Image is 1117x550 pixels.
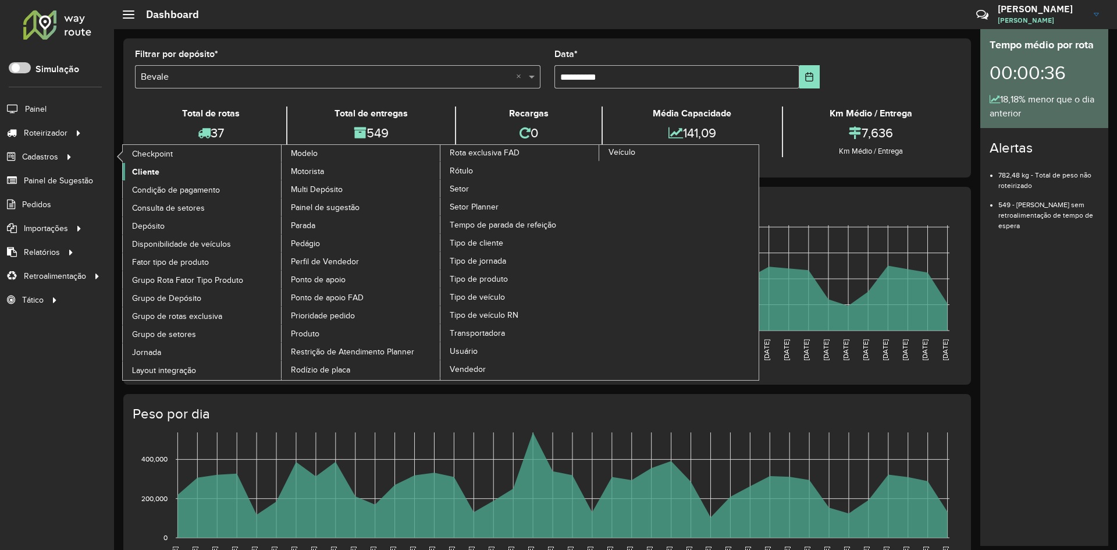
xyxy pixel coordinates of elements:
[970,2,995,27] a: Contato Rápido
[123,199,282,217] a: Consulta de setores
[22,198,51,211] span: Pedidos
[450,183,469,195] span: Setor
[291,346,414,358] span: Restrição de Atendimento Planner
[282,289,441,306] a: Ponto de apoio FAD
[440,288,600,306] a: Tipo de veículo
[440,145,759,380] a: Veículo
[133,406,959,423] h4: Peso por dia
[123,271,282,289] a: Grupo Rota Fator Tipo Produto
[450,345,478,357] span: Usuário
[123,181,282,198] a: Condição de pagamento
[998,15,1085,26] span: [PERSON_NAME]
[123,343,282,361] a: Jornada
[450,237,503,249] span: Tipo de cliente
[282,343,441,360] a: Restrição de Atendimento Planner
[450,219,556,231] span: Tempo de parada de refeição
[291,183,343,196] span: Multi Depósito
[132,166,159,178] span: Cliente
[290,120,451,146] div: 549
[786,120,956,146] div: 7,636
[132,184,220,196] span: Condição de pagamento
[123,163,282,180] a: Cliente
[282,253,441,270] a: Perfil de Vendedor
[132,238,231,250] span: Disponibilidade de veículos
[291,364,350,376] span: Rodízio de placa
[440,306,600,324] a: Tipo de veículo RN
[123,145,282,162] a: Checkpoint
[291,147,318,159] span: Modelo
[450,309,518,321] span: Tipo de veículo RN
[440,270,600,288] a: Tipo de produto
[998,191,1099,231] li: 549 - [PERSON_NAME] sem retroalimentação de tempo de espera
[516,70,526,84] span: Clear all
[25,103,47,115] span: Painel
[282,145,600,380] a: Rota exclusiva FAD
[123,325,282,343] a: Grupo de setores
[763,339,770,360] text: [DATE]
[291,328,319,340] span: Produto
[842,339,849,360] text: [DATE]
[459,120,599,146] div: 0
[990,140,1099,157] h4: Alertas
[132,202,205,214] span: Consulta de setores
[862,339,869,360] text: [DATE]
[291,256,359,268] span: Perfil de Vendedor
[132,148,173,160] span: Checkpoint
[132,346,161,359] span: Jornada
[132,310,222,322] span: Grupo de rotas exclusiva
[132,328,196,340] span: Grupo de setores
[282,217,441,234] a: Parada
[163,534,168,541] text: 0
[941,339,949,360] text: [DATE]
[291,237,320,250] span: Pedágio
[786,146,956,157] div: Km Médio / Entrega
[123,217,282,235] a: Depósito
[990,93,1099,120] div: 18,18% menor que o dia anterior
[132,364,196,377] span: Layout integração
[123,235,282,253] a: Disponibilidade de veículos
[291,310,355,322] span: Prioridade pedido
[291,165,324,178] span: Motorista
[282,198,441,216] a: Painel de sugestão
[998,161,1099,191] li: 782,48 kg - Total de peso não roteirizado
[123,289,282,307] a: Grupo de Depósito
[132,256,209,268] span: Fator tipo de produto
[22,151,58,163] span: Cadastros
[123,307,282,325] a: Grupo de rotas exclusiva
[440,162,600,179] a: Rótulo
[554,47,578,61] label: Data
[450,363,486,375] span: Vendedor
[291,201,360,214] span: Painel de sugestão
[24,175,93,187] span: Painel de Sugestão
[123,253,282,271] a: Fator tipo de produto
[282,180,441,198] a: Multi Depósito
[450,165,473,177] span: Rótulo
[141,495,168,502] text: 200,000
[134,8,199,21] h2: Dashboard
[786,107,956,120] div: Km Médio / Entrega
[881,339,889,360] text: [DATE]
[290,107,451,120] div: Total de entregas
[459,107,599,120] div: Recargas
[132,220,165,232] span: Depósito
[822,339,830,360] text: [DATE]
[450,327,505,339] span: Transportadora
[35,62,79,76] label: Simulação
[440,234,600,251] a: Tipo de cliente
[609,146,635,158] span: Veículo
[440,324,600,342] a: Transportadora
[606,120,778,146] div: 141,09
[24,127,67,139] span: Roteirizador
[282,235,441,252] a: Pedágio
[123,145,441,380] a: Modelo
[132,292,201,304] span: Grupo de Depósito
[990,37,1099,53] div: Tempo médio por rota
[282,307,441,324] a: Prioridade pedido
[282,162,441,180] a: Motorista
[440,180,600,197] a: Setor
[921,339,929,360] text: [DATE]
[132,274,243,286] span: Grupo Rota Fator Tipo Produto
[990,53,1099,93] div: 00:00:36
[141,456,168,463] text: 400,000
[138,107,283,120] div: Total de rotas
